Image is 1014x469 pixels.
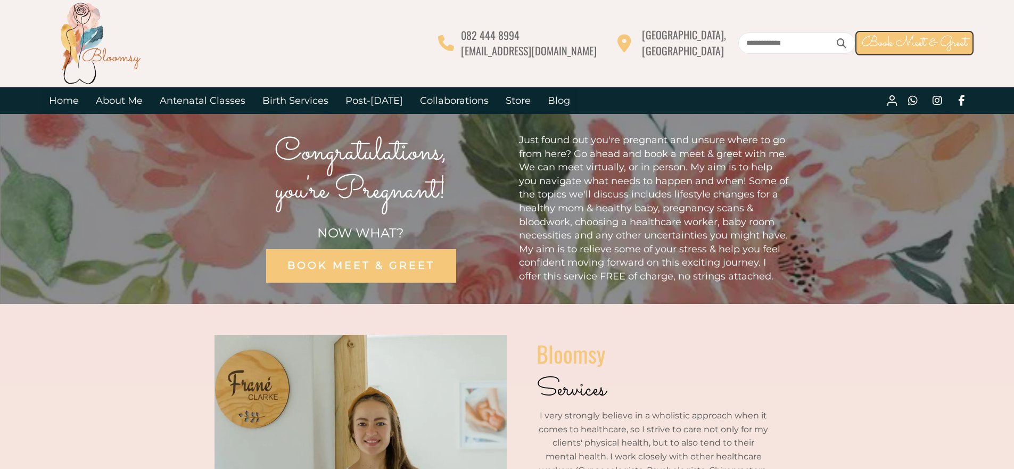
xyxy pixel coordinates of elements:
[411,87,497,114] a: Collaborations
[461,27,520,43] span: 082 444 8994
[537,337,605,370] span: Bloomsy
[40,87,87,114] a: Home
[151,87,254,114] a: Antenatal Classes
[266,249,456,283] a: BOOK MEET & GREET
[642,43,724,59] span: [GEOGRAPHIC_DATA]
[317,225,404,241] span: NOW WHAT?
[461,43,597,59] span: [EMAIL_ADDRESS][DOMAIN_NAME]
[254,87,337,114] a: Birth Services
[275,168,447,215] span: you're Pregnant!
[539,87,579,114] a: Blog
[642,27,726,43] span: [GEOGRAPHIC_DATA],
[275,129,447,176] span: Congratulations,
[87,87,151,114] a: About Me
[537,371,606,408] span: Services
[855,31,974,55] a: Book Meet & Greet
[287,259,434,271] span: BOOK MEET & GREET
[862,32,967,53] span: Book Meet & Greet
[337,87,411,114] a: Post-[DATE]
[57,1,143,86] img: Bloomsy
[497,87,539,114] a: Store
[519,134,788,282] span: Just found out you're pregnant and unsure where to go from here? Go ahead and book a meet & greet...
